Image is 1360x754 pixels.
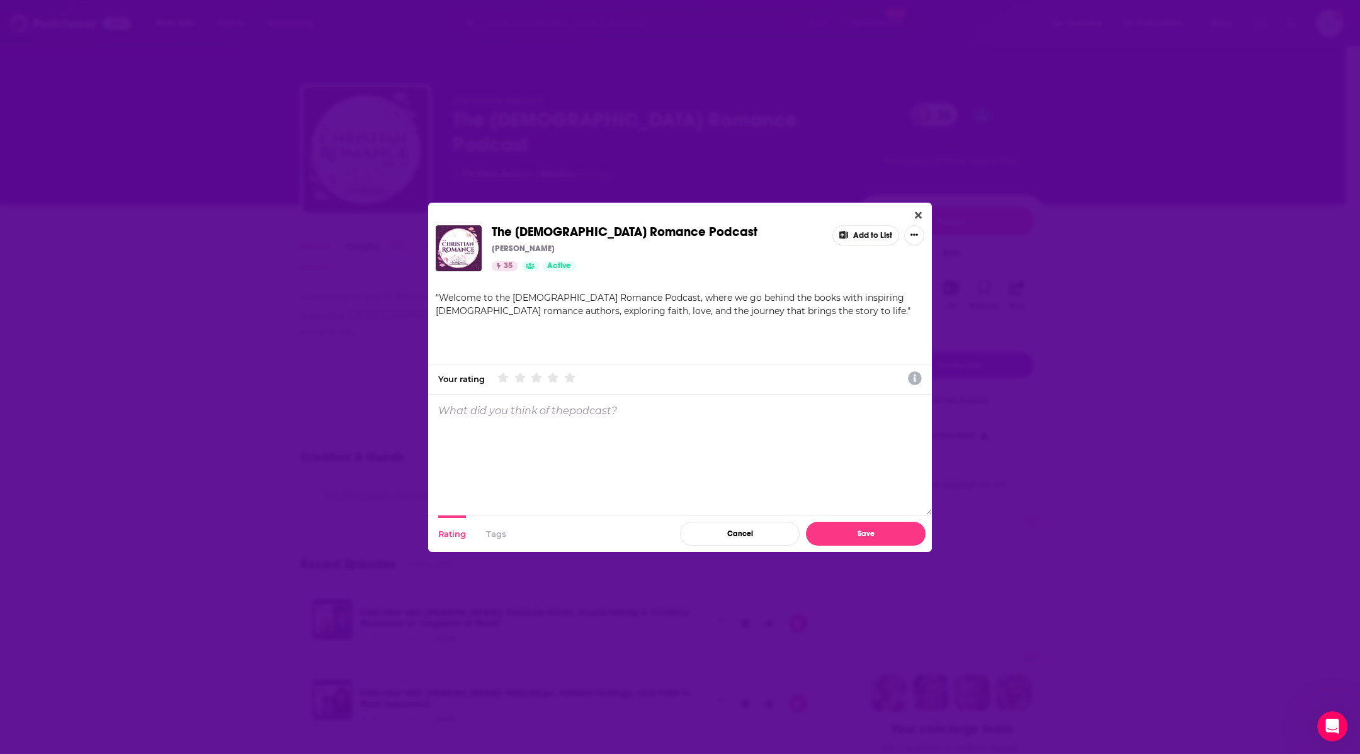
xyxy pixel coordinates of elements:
[832,225,899,245] button: Add to List
[908,370,922,388] a: Show additional information
[436,292,910,317] span: " "
[492,261,518,271] a: 35
[492,224,757,240] span: The [DEMOGRAPHIC_DATA] Romance Podcast
[438,374,485,384] div: Your rating
[436,225,482,271] img: The Christian Romance Podcast
[486,515,506,552] button: Tags
[680,522,800,546] button: Cancel
[492,225,757,239] a: The [DEMOGRAPHIC_DATA] Romance Podcast
[904,225,924,245] button: Show More Button
[910,208,927,223] button: Close
[547,260,571,273] span: Active
[438,405,617,417] p: What did you think of the podcast ?
[438,515,466,552] button: Rating
[542,261,576,271] a: Active
[806,522,926,546] button: Save
[504,260,513,273] span: 35
[436,292,907,317] span: Welcome to the [DEMOGRAPHIC_DATA] Romance Podcast, where we go behind the books with inspiring [D...
[1317,711,1347,741] iframe: Intercom live chat
[492,244,555,254] p: [PERSON_NAME]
